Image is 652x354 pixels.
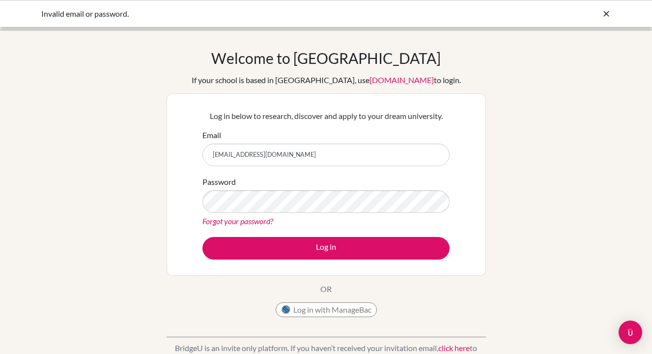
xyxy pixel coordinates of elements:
[202,237,450,260] button: Log in
[438,343,470,353] a: click here
[320,283,332,295] p: OR
[619,321,642,344] div: Open Intercom Messenger
[192,74,461,86] div: If your school is based in [GEOGRAPHIC_DATA], use to login.
[202,176,236,188] label: Password
[369,75,434,85] a: [DOMAIN_NAME]
[276,302,377,317] button: Log in with ManageBac
[41,8,464,20] div: Invalid email or password.
[211,49,441,67] h1: Welcome to [GEOGRAPHIC_DATA]
[202,110,450,122] p: Log in below to research, discover and apply to your dream university.
[202,129,221,141] label: Email
[202,216,273,226] a: Forgot your password?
